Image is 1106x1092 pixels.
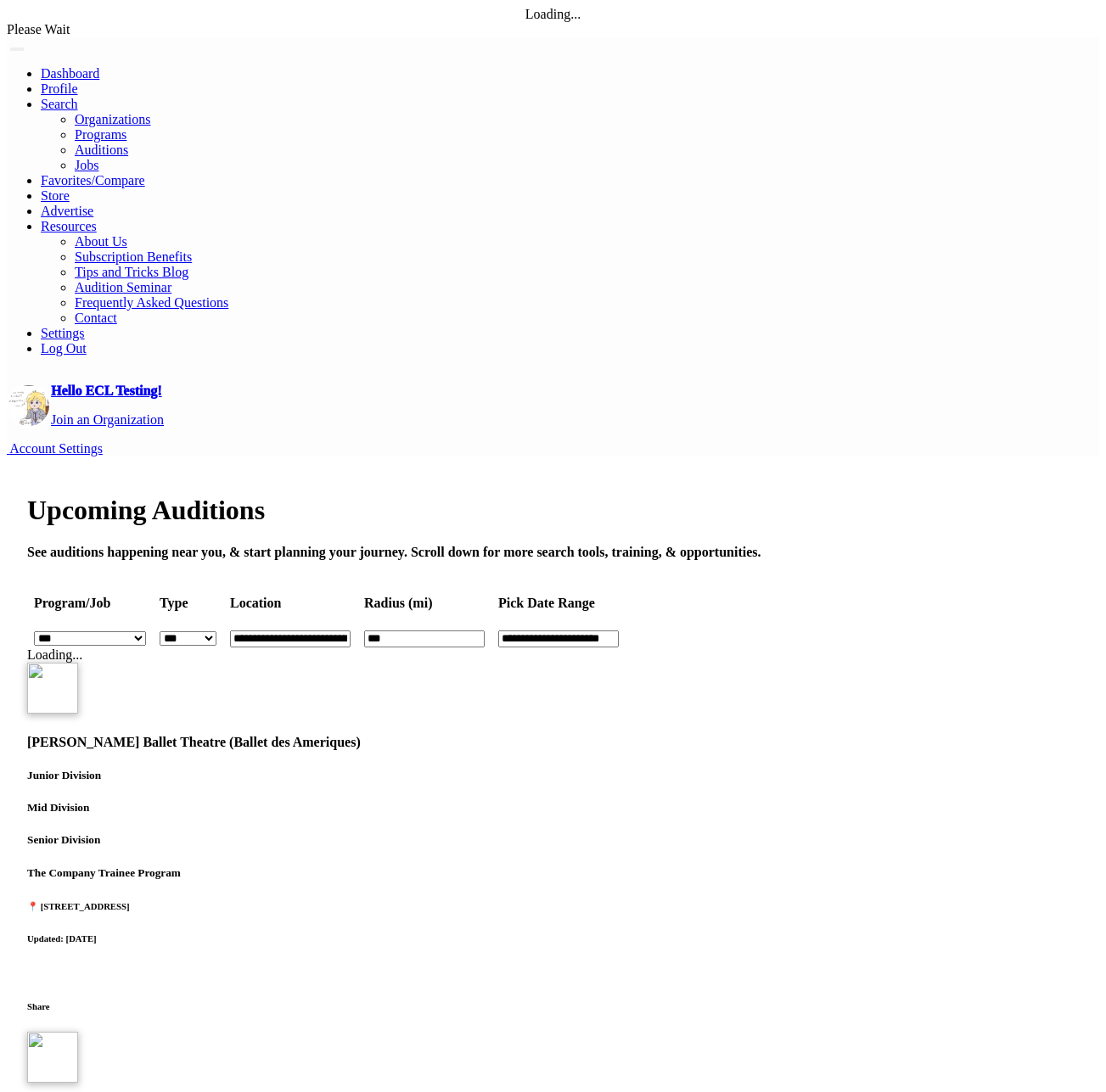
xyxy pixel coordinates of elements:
[41,204,93,218] a: Advertise
[75,311,117,325] a: Contact
[41,173,145,188] a: Favorites/Compare
[7,441,103,456] a: Account Settings
[364,596,432,611] h4: Radius (mi)
[41,81,78,96] a: Profile
[51,412,164,427] a: Join an Organization
[41,234,1099,326] ul: Resources
[525,7,581,21] span: Loading...
[626,578,698,593] a: Apply Filters
[75,112,150,126] a: Organizations
[41,326,85,340] a: Settings
[27,933,1079,944] h6: Updated: [DATE]
[230,596,351,611] h4: Location
[8,385,49,445] img: profile picture
[51,384,162,398] a: Hello ECL Testing!
[160,596,216,611] h4: Type
[9,441,103,456] span: Account Settings
[27,866,1079,880] h5: The Company Trainee Program
[75,143,128,157] a: Auditions
[7,22,1099,37] div: Please Wait
[75,158,98,172] a: Jobs
[75,265,188,279] a: Tips and Tricks Blog
[498,596,619,611] h4: Pick Date Range
[27,801,1079,815] h5: Mid Division
[75,234,127,249] a: About Us
[27,769,1079,782] h5: Junior Division
[75,127,126,142] a: Programs
[27,647,82,662] span: Loading...
[27,545,1079,560] h4: See auditions happening near you, & start planning your journey. Scroll down for more search tool...
[34,596,146,611] h4: Program/Job
[41,66,99,81] a: Dashboard
[41,97,78,111] a: Search
[27,901,1079,912] h6: 📍 [STREET_ADDRESS]
[41,112,1099,173] ul: Resources
[27,833,1079,847] h5: Senior Division
[75,249,192,264] a: Subscription Benefits
[41,219,97,233] a: Resources
[75,295,228,310] a: Frequently Asked Questions
[230,630,351,647] input: Location
[75,280,171,294] a: Audition Seminar
[41,188,70,203] a: Store
[10,48,24,51] button: Toggle navigation
[27,735,1079,750] h4: [PERSON_NAME] Ballet Theatre (Ballet des Ameriques)
[27,1001,1079,1011] h6: Share
[27,495,1079,526] h1: Upcoming Auditions
[41,341,87,356] a: Log Out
